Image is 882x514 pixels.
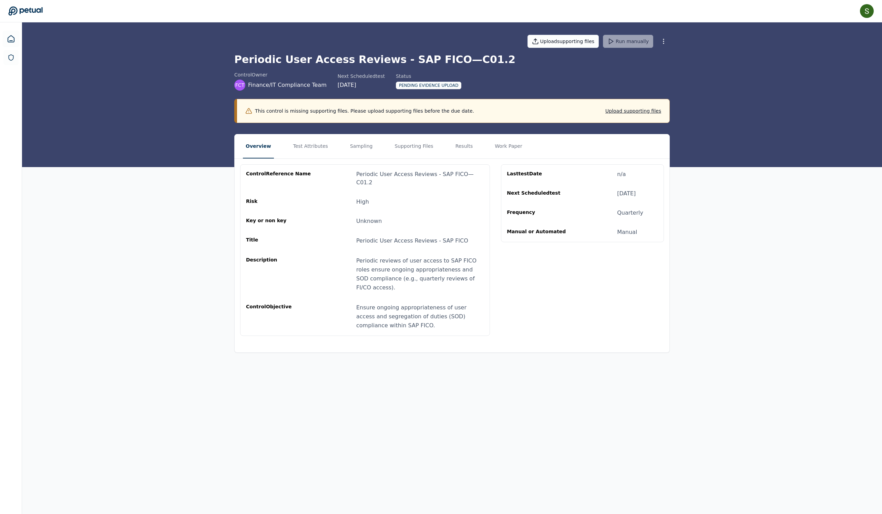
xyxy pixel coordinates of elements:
div: High [356,198,369,206]
button: Test Attributes [290,134,331,158]
nav: Tabs [235,134,669,158]
span: FCT [235,82,244,89]
div: n/a [617,170,626,178]
div: [DATE] [617,189,636,198]
div: control Objective [246,303,312,330]
img: Samuel Tan [860,4,874,18]
a: SOC [3,50,19,65]
div: [DATE] [338,81,385,89]
div: Frequency [507,209,573,217]
div: Ensure ongoing appropriateness of user access and segregation of duties (SOD) compliance within S... [356,303,484,330]
div: Risk [246,198,312,206]
span: Periodic User Access Reviews - SAP FICO [356,237,468,244]
div: Title [246,236,312,245]
div: Pending Evidence Upload [396,82,462,89]
button: Sampling [347,134,376,158]
button: Uploadsupporting files [527,35,599,48]
div: Next Scheduled test [338,73,385,80]
div: Description [246,256,312,292]
button: Overview [243,134,274,158]
button: Supporting Files [392,134,436,158]
div: Periodic reviews of user access to SAP FICO roles ensure ongoing appropriateness and SOD complian... [356,256,484,292]
button: Run manually [603,35,653,48]
div: control Owner [234,71,327,78]
h1: Periodic User Access Reviews - SAP FICO — C01.2 [234,53,670,66]
div: Periodic User Access Reviews - SAP FICO — C01.2 [356,170,484,187]
div: Next Scheduled test [507,189,573,198]
div: Quarterly [617,209,643,217]
div: Manual [617,228,637,236]
div: Manual or Automated [507,228,573,236]
span: Finance/IT Compliance Team [248,81,327,89]
div: Unknown [356,217,382,225]
button: Work Paper [492,134,525,158]
div: Status [396,73,462,80]
a: Dashboard [3,31,19,47]
div: Last test Date [507,170,573,178]
a: Go to Dashboard [8,6,43,16]
p: This control is missing supporting files. Please upload supporting files before the due date. [255,107,474,114]
button: More Options [657,35,670,48]
button: Results [453,134,476,158]
button: Upload supporting files [605,107,661,114]
div: Key or non key [246,217,312,225]
div: control Reference Name [246,170,312,187]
